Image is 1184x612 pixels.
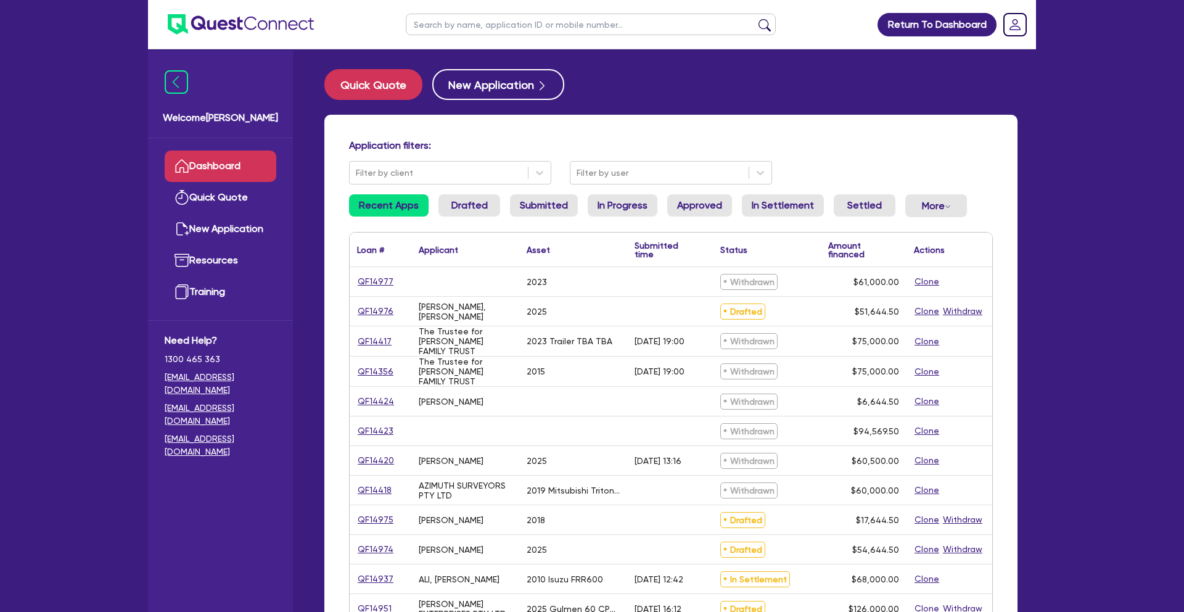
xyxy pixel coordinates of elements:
img: resources [175,253,189,268]
button: Clone [914,275,940,289]
img: training [175,284,189,299]
div: 2010 Isuzu FRR600 [527,574,603,584]
span: Drafted [720,542,765,558]
a: Settled [834,194,895,217]
div: Asset [527,246,550,254]
div: 2025 [527,545,547,555]
a: Dropdown toggle [999,9,1031,41]
span: $6,644.50 [857,397,899,407]
div: 2025 [527,307,547,316]
a: In Settlement [742,194,824,217]
button: Withdraw [942,304,983,318]
button: Quick Quote [324,69,422,100]
div: The Trustee for [PERSON_NAME] FAMILY TRUST [419,326,512,356]
span: $51,644.50 [855,307,899,316]
a: Drafted [438,194,500,217]
a: QF14356 [357,365,394,379]
input: Search by name, application ID or mobile number... [406,14,776,35]
span: Drafted [720,304,765,320]
a: Dashboard [165,151,276,182]
div: The Trustee for [PERSON_NAME] FAMILY TRUST [419,357,512,386]
div: AZIMUTH SURVEYORS PTY LTD [419,481,512,500]
span: $54,644.50 [852,545,899,555]
button: Clone [914,483,940,497]
img: quest-connect-logo-blue [168,14,314,35]
span: $60,500.00 [852,456,899,466]
a: Approved [667,194,732,217]
span: Withdrawn [720,482,778,498]
div: 2015 [527,366,545,376]
a: QF14937 [357,572,394,586]
a: Quick Quote [165,182,276,213]
a: QF14977 [357,275,394,289]
div: [DATE] 12:42 [635,574,683,584]
span: $75,000.00 [852,336,899,346]
button: Clone [914,572,940,586]
button: Clone [914,513,940,527]
a: QF14974 [357,542,394,556]
div: 2023 Trailer TBA TBA [527,336,612,346]
div: [PERSON_NAME] [419,456,483,466]
a: QF14975 [357,513,394,527]
button: Dropdown toggle [905,194,967,217]
div: Submitted time [635,241,694,258]
img: icon-menu-close [165,70,188,94]
div: Actions [914,246,945,254]
div: [DATE] 19:00 [635,336,684,346]
div: [PERSON_NAME] [419,515,483,525]
button: Withdraw [942,542,983,556]
a: Training [165,276,276,308]
span: $61,000.00 [853,277,899,287]
span: Drafted [720,512,765,528]
span: Withdrawn [720,363,778,379]
button: Clone [914,304,940,318]
button: Withdraw [942,513,983,527]
button: New Application [432,69,564,100]
img: quick-quote [175,190,189,205]
img: new-application [175,221,189,236]
a: Return To Dashboard [878,13,997,36]
span: 1300 465 363 [165,353,276,366]
a: [EMAIL_ADDRESS][DOMAIN_NAME] [165,402,276,428]
span: $75,000.00 [852,366,899,376]
button: Clone [914,365,940,379]
a: QF14976 [357,304,394,318]
button: Clone [914,453,940,468]
a: [EMAIL_ADDRESS][DOMAIN_NAME] [165,371,276,397]
div: 2025 [527,456,547,466]
div: 2018 [527,515,545,525]
a: QF14420 [357,453,395,468]
a: Submitted [510,194,578,217]
span: $94,569.50 [853,426,899,436]
div: 2019 Mitsubishi Triton GLS premium [527,486,620,495]
span: $68,000.00 [852,574,899,584]
a: Quick Quote [324,69,432,100]
div: [PERSON_NAME] [419,545,483,555]
button: Clone [914,334,940,349]
span: Welcome [PERSON_NAME] [163,110,278,125]
div: Amount financed [828,241,899,258]
div: [DATE] 13:16 [635,456,681,466]
div: Status [720,246,747,254]
button: Clone [914,394,940,408]
a: Resources [165,245,276,276]
div: [PERSON_NAME] [419,397,483,407]
span: $60,000.00 [851,486,899,495]
a: QF14418 [357,483,392,497]
a: Recent Apps [349,194,429,217]
div: [PERSON_NAME], [PERSON_NAME] [419,302,512,321]
span: In Settlement [720,571,790,587]
span: $17,644.50 [856,515,899,525]
a: [EMAIL_ADDRESS][DOMAIN_NAME] [165,432,276,458]
h4: Application filters: [349,139,993,151]
span: Withdrawn [720,394,778,410]
span: Need Help? [165,333,276,348]
div: 2023 [527,277,547,287]
span: Withdrawn [720,333,778,349]
div: [DATE] 19:00 [635,366,684,376]
a: QF14423 [357,424,394,438]
button: Clone [914,424,940,438]
button: Clone [914,542,940,556]
span: Withdrawn [720,423,778,439]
